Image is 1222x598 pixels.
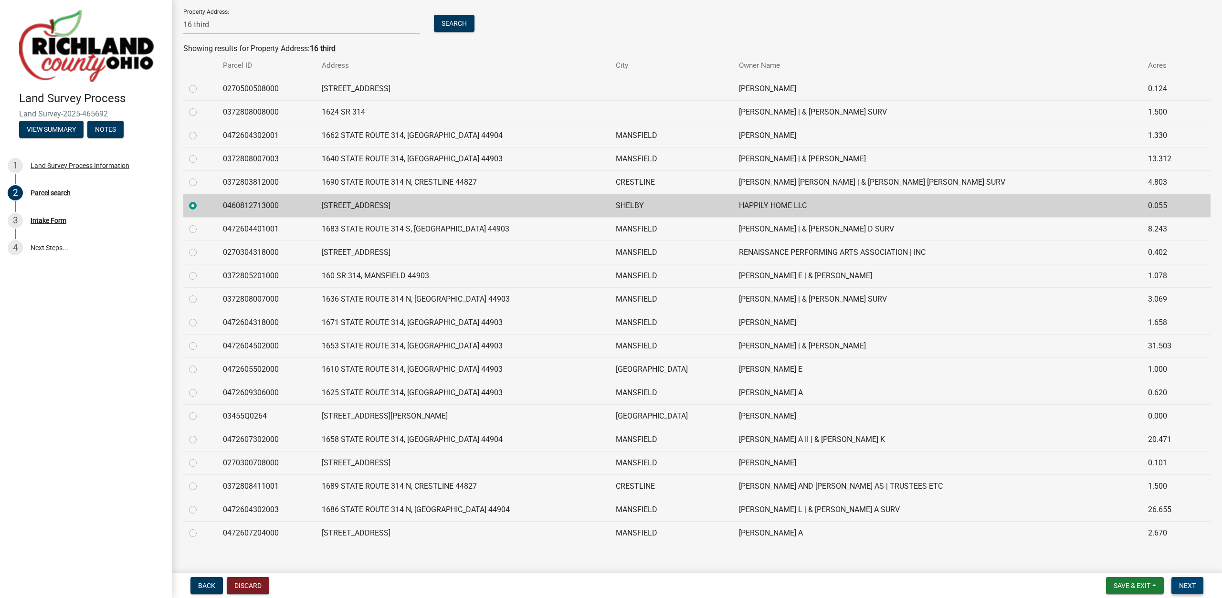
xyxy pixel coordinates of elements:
[316,170,610,194] td: 1690 STATE ROUTE 314 N, CRESTLINE 44827
[19,109,153,118] span: Land Survey-2025-465692
[1142,474,1194,498] td: 1.500
[733,241,1142,264] td: RENAISSANCE PERFORMING ARTS ASSOCIATION | INC
[217,474,316,498] td: 0372808411001
[217,311,316,334] td: 0472604318000
[1142,241,1194,264] td: 0.402
[316,357,610,381] td: 1610 STATE ROUTE 314, [GEOGRAPHIC_DATA] 44903
[87,126,124,134] wm-modal-confirm: Notes
[217,521,316,545] td: 0472607204000
[610,194,733,217] td: SHELBY
[1142,498,1194,521] td: 26.655
[1142,147,1194,170] td: 13.312
[1142,217,1194,241] td: 8.243
[610,404,733,428] td: [GEOGRAPHIC_DATA]
[316,77,610,100] td: [STREET_ADDRESS]
[733,451,1142,474] td: [PERSON_NAME]
[217,54,316,77] th: Parcel ID
[217,264,316,287] td: 0372805201000
[8,185,23,200] div: 2
[183,43,1211,54] div: Showing results for Property Address:
[316,311,610,334] td: 1671 STATE ROUTE 314, [GEOGRAPHIC_DATA] 44903
[610,428,733,451] td: MANSFIELD
[217,428,316,451] td: 0472607302000
[1142,381,1194,404] td: 0.620
[316,264,610,287] td: 160 SR 314, MANSFIELD 44903
[733,474,1142,498] td: [PERSON_NAME] AND [PERSON_NAME] AS | TRUSTEES ETC
[19,121,84,138] button: View Summary
[733,77,1142,100] td: [PERSON_NAME]
[434,15,474,32] button: Search
[1179,582,1196,589] span: Next
[217,404,316,428] td: 03455Q0264
[733,428,1142,451] td: [PERSON_NAME] A II | & [PERSON_NAME] K
[733,287,1142,311] td: [PERSON_NAME] | & [PERSON_NAME] SURV
[610,334,733,357] td: MANSFIELD
[1142,404,1194,428] td: 0.000
[217,124,316,147] td: 0472604302001
[8,213,23,228] div: 3
[733,264,1142,287] td: [PERSON_NAME] E | & [PERSON_NAME]
[316,498,610,521] td: 1686 STATE ROUTE 314 N, [GEOGRAPHIC_DATA] 44904
[316,334,610,357] td: 1653 STATE ROUTE 314, [GEOGRAPHIC_DATA] 44903
[217,77,316,100] td: 0270500508000
[610,287,733,311] td: MANSFIELD
[19,126,84,134] wm-modal-confirm: Summary
[31,217,66,224] div: Intake Form
[733,404,1142,428] td: [PERSON_NAME]
[217,217,316,241] td: 0472604401001
[1142,451,1194,474] td: 0.101
[198,582,215,589] span: Back
[217,147,316,170] td: 0372808007003
[733,147,1142,170] td: [PERSON_NAME] | & [PERSON_NAME]
[217,241,316,264] td: 0270304318000
[190,577,223,594] button: Back
[316,428,610,451] td: 1658 STATE ROUTE 314, [GEOGRAPHIC_DATA] 44904
[610,264,733,287] td: MANSFIELD
[1142,54,1194,77] th: Acres
[316,194,610,217] td: [STREET_ADDRESS]
[19,10,154,82] img: Richland County, Ohio
[1142,334,1194,357] td: 31.503
[316,451,610,474] td: [STREET_ADDRESS]
[733,124,1142,147] td: [PERSON_NAME]
[217,357,316,381] td: 0472605502000
[733,311,1142,334] td: [PERSON_NAME]
[1142,100,1194,124] td: 1.500
[733,170,1142,194] td: [PERSON_NAME] [PERSON_NAME] | & [PERSON_NAME] [PERSON_NAME] SURV
[610,474,733,498] td: CRESTLINE
[610,147,733,170] td: MANSFIELD
[733,381,1142,404] td: [PERSON_NAME] A
[610,124,733,147] td: MANSFIELD
[610,241,733,264] td: MANSFIELD
[19,92,164,105] h4: Land Survey Process
[1142,170,1194,194] td: 4.803
[217,100,316,124] td: 0372808008000
[733,100,1142,124] td: [PERSON_NAME] | & [PERSON_NAME] SURV
[1142,311,1194,334] td: 1.658
[610,451,733,474] td: MANSFIELD
[316,287,610,311] td: 1636 STATE ROUTE 314 N, [GEOGRAPHIC_DATA] 44903
[610,498,733,521] td: MANSFIELD
[733,217,1142,241] td: [PERSON_NAME] | & [PERSON_NAME] D SURV
[610,311,733,334] td: MANSFIELD
[1142,521,1194,545] td: 2.670
[8,158,23,173] div: 1
[316,217,610,241] td: 1683 STATE ROUTE 314 S, [GEOGRAPHIC_DATA] 44903
[217,170,316,194] td: 0372803812000
[610,54,733,77] th: City
[310,44,336,53] strong: 16 third
[31,162,129,169] div: Land Survey Process Information
[316,404,610,428] td: [STREET_ADDRESS][PERSON_NAME]
[610,170,733,194] td: CRESTLINE
[1142,77,1194,100] td: 0.124
[1106,577,1164,594] button: Save & Exit
[316,521,610,545] td: [STREET_ADDRESS]
[217,498,316,521] td: 0472604302003
[1142,194,1194,217] td: 0.055
[87,121,124,138] button: Notes
[316,100,610,124] td: 1624 SR 314
[217,381,316,404] td: 0472609306000
[316,241,610,264] td: [STREET_ADDRESS]
[8,240,23,255] div: 4
[733,521,1142,545] td: [PERSON_NAME] A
